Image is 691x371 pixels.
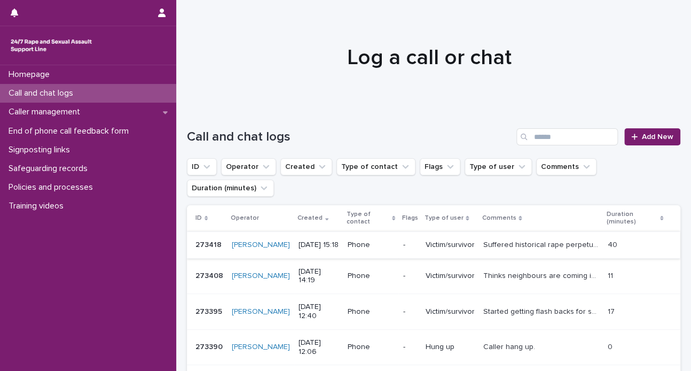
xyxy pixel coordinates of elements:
p: Phone [347,241,394,250]
p: 0 [607,341,614,352]
p: [DATE] 14:19 [299,267,339,285]
p: Training videos [4,201,72,211]
button: Type of contact [336,158,415,175]
input: Search [516,128,618,145]
p: 17 [607,305,616,316]
p: Flags [402,212,418,224]
tr: 273390273390 [PERSON_NAME] [DATE] 12:06Phone-Hung upCaller hang up.Caller hang up. 00 [187,329,680,365]
p: - [403,241,417,250]
h1: Call and chat logs [187,129,512,145]
p: [DATE] 15:18 [299,241,339,250]
p: - [403,272,417,281]
p: Caller management [4,107,89,117]
h1: Log a call or chat [187,45,672,71]
p: Policies and processes [4,182,101,192]
p: Phone [347,272,394,281]
button: Duration (minutes) [187,180,274,197]
p: Victim/survivor [425,272,474,281]
p: Safeguarding records [4,164,96,174]
tr: 273395273395 [PERSON_NAME] [DATE] 12:40Phone-Victim/survivorStarted getting flash backs for somet... [187,294,680,330]
a: [PERSON_NAME] [232,307,290,316]
p: Operator [231,212,259,224]
p: 273395 [195,305,224,316]
p: Type of user [424,212,463,224]
p: 40 [607,238,619,250]
a: [PERSON_NAME] [232,272,290,281]
p: Signposting links [4,145,78,155]
button: ID [187,158,217,175]
button: Type of user [465,158,532,175]
p: - [403,343,417,352]
p: 273408 [195,269,225,281]
tr: 273408273408 [PERSON_NAME] [DATE] 14:19Phone-Victim/survivorThinks neighbours are coming into her... [187,258,680,294]
p: Victim/survivor [425,241,474,250]
p: [DATE] 12:06 [299,338,339,357]
img: rhQMoQhaT3yELyF149Cw [9,35,94,56]
button: Comments [536,158,596,175]
p: Phone [347,307,394,316]
a: [PERSON_NAME] [232,343,290,352]
p: 273418 [195,238,224,250]
p: Comments [482,212,516,224]
p: Hung up [425,343,474,352]
p: Suffered historical rape perpetuated by her ex-partner who was abusive and also stalked her. Repo... [483,238,601,250]
p: 273390 [195,341,225,352]
button: Flags [420,158,460,175]
a: [PERSON_NAME] [232,241,290,250]
p: Thinks neighbours are coming into her flat when she is sleeping and rape her. Thinks neighbours a... [483,269,601,281]
tr: 273418273418 [PERSON_NAME] [DATE] 15:18Phone-Victim/survivorSuffered historical rape perpetuated ... [187,231,680,258]
p: [DATE] 12:40 [299,303,339,321]
p: Duration (minutes) [606,208,657,228]
p: End of phone call feedback form [4,126,137,136]
a: Add New [624,128,680,145]
p: Created [297,212,323,224]
p: ID [195,212,202,224]
p: 11 [607,269,615,281]
button: Operator [221,158,276,175]
p: Caller hang up. [483,341,537,352]
p: Homepage [4,69,58,80]
span: Add New [642,133,673,141]
p: - [403,307,417,316]
p: Phone [347,343,394,352]
p: Started getting flash backs for something that happened a long time ago. Is receiving therapy and... [483,305,601,316]
p: Type of contact [346,208,389,228]
p: Victim/survivor [425,307,474,316]
p: Call and chat logs [4,88,82,98]
button: Created [280,158,332,175]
